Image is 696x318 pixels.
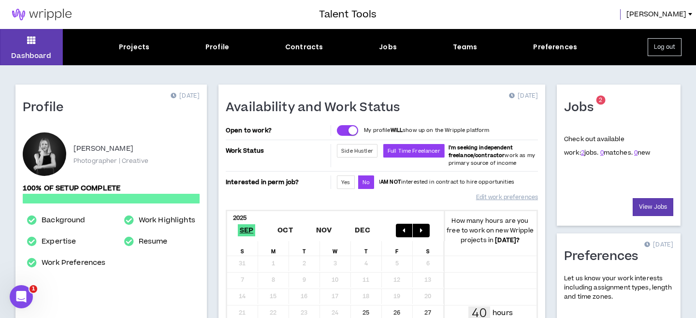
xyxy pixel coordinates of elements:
[379,42,397,52] div: Jobs
[564,249,646,264] h1: Preferences
[444,216,536,245] p: How many hours are you free to work on new Wripple projects in
[581,148,599,157] span: jobs.
[73,143,133,155] p: [PERSON_NAME]
[509,91,538,101] p: [DATE]
[476,189,538,206] a: Edit work preferences
[42,236,76,247] a: Expertise
[380,178,401,186] strong: AM NOT
[238,224,256,236] span: Sep
[564,135,651,157] p: Check out available work:
[285,42,323,52] div: Contracts
[351,241,382,256] div: T
[633,198,673,216] a: View Jobs
[564,100,601,116] h1: Jobs
[596,96,605,105] sup: 2
[11,51,51,61] p: Dashboard
[139,215,195,226] a: Work Highlights
[119,42,149,52] div: Projects
[258,241,289,256] div: M
[29,285,37,293] span: 1
[73,157,148,165] p: Photographer | Creative
[226,175,329,189] p: Interested in perm job?
[226,127,329,134] p: Open to work?
[226,144,329,158] p: Work Status
[275,224,295,236] span: Oct
[391,127,403,134] strong: WILL
[382,241,413,256] div: F
[353,224,372,236] span: Dec
[413,241,444,256] div: S
[42,257,105,269] a: Work Preferences
[364,127,489,134] p: My profile show up on the Wripple platform
[320,241,351,256] div: W
[319,7,377,22] h3: Talent Tools
[600,148,633,157] span: matches.
[533,42,577,52] div: Preferences
[23,183,200,194] p: 100% of setup complete
[227,241,258,256] div: S
[599,96,602,104] span: 2
[634,148,638,157] a: 0
[644,240,673,250] p: [DATE]
[233,214,247,222] b: 2025
[23,132,66,176] div: Emily W.
[581,148,584,157] a: 2
[289,241,320,256] div: T
[495,236,520,245] b: [DATE] ?
[23,100,71,116] h1: Profile
[205,42,229,52] div: Profile
[453,42,478,52] div: Teams
[314,224,334,236] span: Nov
[600,148,604,157] a: 0
[10,285,33,308] iframe: Intercom live chat
[564,274,673,302] p: Let us know your work interests including assignment types, length and time zones.
[449,144,513,159] b: I'm seeking independent freelance/contractor
[341,179,350,186] span: Yes
[139,236,168,247] a: Resume
[634,148,651,157] span: new
[226,100,407,116] h1: Availability and Work Status
[648,38,681,56] button: Log out
[171,91,200,101] p: [DATE]
[362,179,370,186] span: No
[42,215,85,226] a: Background
[379,178,514,186] p: I interested in contract to hire opportunities
[449,144,535,167] span: work as my primary source of income
[341,147,373,155] span: Side Hustler
[626,9,686,20] span: [PERSON_NAME]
